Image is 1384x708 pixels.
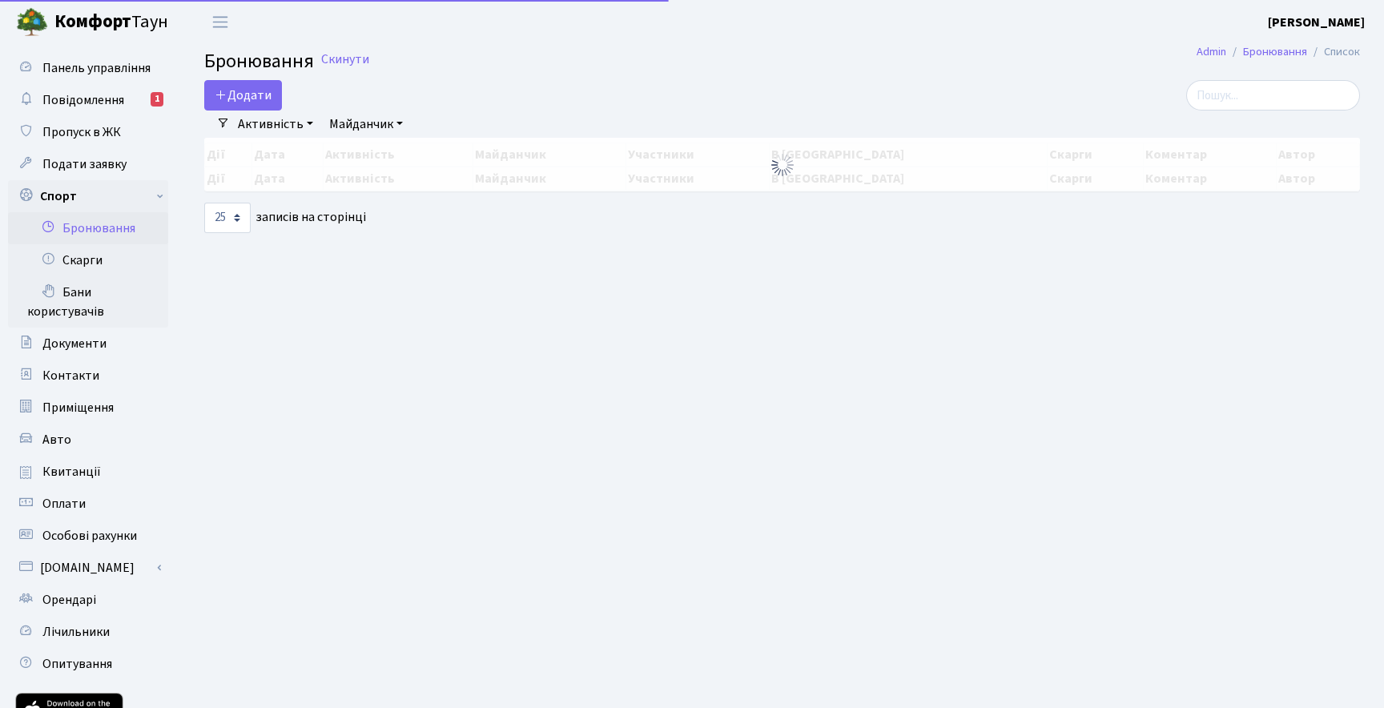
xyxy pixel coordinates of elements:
span: Квитанції [42,463,101,481]
span: Опитування [42,655,112,673]
a: Особові рахунки [8,520,168,552]
a: Пропуск в ЖК [8,116,168,148]
a: Документи [8,328,168,360]
a: Квитанції [8,456,168,488]
a: Бронювання [8,212,168,244]
a: Лічильники [8,616,168,648]
a: Бронювання [1243,43,1307,60]
span: Пропуск в ЖК [42,123,121,141]
a: Приміщення [8,392,168,424]
span: Повідомлення [42,91,124,109]
a: Авто [8,424,168,456]
a: Контакти [8,360,168,392]
button: Додати [204,80,282,111]
img: Обробка... [770,152,795,178]
span: Документи [42,335,107,352]
a: Подати заявку [8,148,168,180]
input: Пошук... [1186,80,1360,111]
select: записів на сторінці [204,203,251,233]
a: Admin [1197,43,1226,60]
button: Переключити навігацію [200,9,240,35]
nav: breadcrumb [1173,35,1384,69]
a: [PERSON_NAME] [1268,13,1365,32]
span: Таун [54,9,168,36]
a: Оплати [8,488,168,520]
span: Особові рахунки [42,527,137,545]
a: Скинути [321,52,369,67]
span: Контакти [42,367,99,384]
a: Бани користувачів [8,276,168,328]
a: Скарги [8,244,168,276]
label: записів на сторінці [204,203,366,233]
a: Активність [231,111,320,138]
a: Панель управління [8,52,168,84]
a: Повідомлення1 [8,84,168,116]
div: 1 [151,92,163,107]
a: Спорт [8,180,168,212]
span: Орендарі [42,591,96,609]
span: Авто [42,431,71,449]
span: Лічильники [42,623,110,641]
b: [PERSON_NAME] [1268,14,1365,31]
b: Комфорт [54,9,131,34]
a: Майданчик [323,111,409,138]
a: Орендарі [8,584,168,616]
span: Приміщення [42,399,114,416]
span: Подати заявку [42,155,127,173]
span: Панель управління [42,59,151,77]
a: [DOMAIN_NAME] [8,552,168,584]
span: Оплати [42,495,86,513]
li: Список [1307,43,1360,61]
img: logo.png [16,6,48,38]
span: Бронювання [204,47,314,75]
a: Опитування [8,648,168,680]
